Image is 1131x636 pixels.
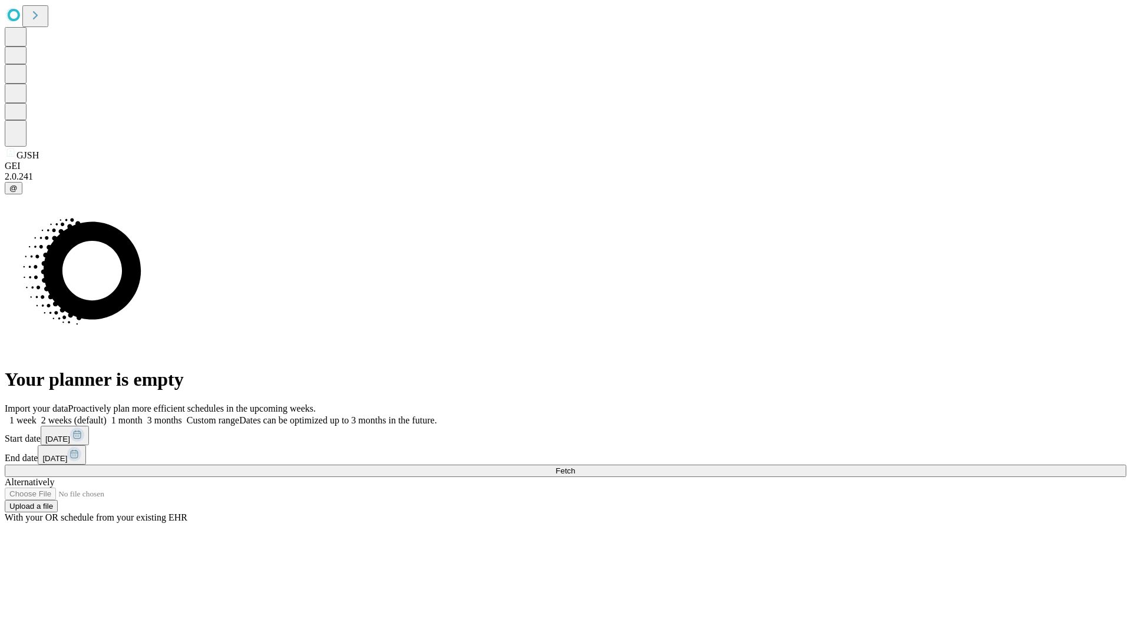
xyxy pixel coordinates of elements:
button: [DATE] [41,426,89,445]
div: End date [5,445,1126,465]
span: Import your data [5,403,68,413]
span: Alternatively [5,477,54,487]
button: @ [5,182,22,194]
div: 2.0.241 [5,171,1126,182]
span: Custom range [187,415,239,425]
span: Proactively plan more efficient schedules in the upcoming weeks. [68,403,316,413]
h1: Your planner is empty [5,369,1126,390]
span: Dates can be optimized up to 3 months in the future. [239,415,436,425]
span: 1 month [111,415,143,425]
span: 3 months [147,415,182,425]
button: Upload a file [5,500,58,512]
span: [DATE] [45,435,70,443]
span: Fetch [555,466,575,475]
button: [DATE] [38,445,86,465]
span: GJSH [16,150,39,160]
span: 2 weeks (default) [41,415,107,425]
span: With your OR schedule from your existing EHR [5,512,187,522]
span: [DATE] [42,454,67,463]
span: 1 week [9,415,37,425]
span: @ [9,184,18,193]
div: GEI [5,161,1126,171]
div: Start date [5,426,1126,445]
button: Fetch [5,465,1126,477]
